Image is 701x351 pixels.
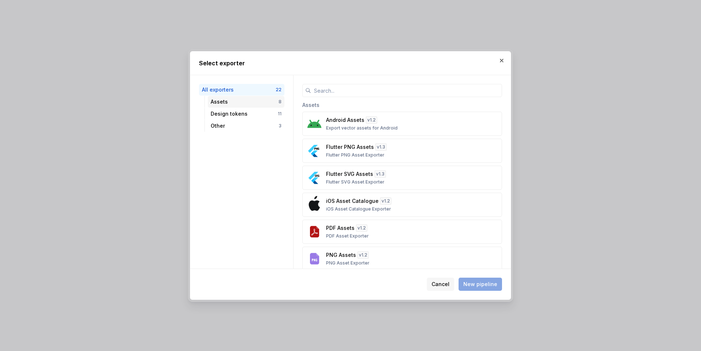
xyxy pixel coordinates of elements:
div: v 1.2 [356,224,367,232]
button: All exporters22 [199,84,284,96]
p: iOS Asset Catalogue [326,197,379,205]
p: iOS Asset Catalogue Exporter [326,206,391,212]
h2: Select exporter [199,59,502,67]
div: Assets [211,98,279,105]
div: v 1.2 [357,251,369,259]
div: 3 [279,123,281,129]
div: v 1.2 [380,197,391,205]
button: PDF Assetsv1.2PDF Asset Exporter [302,220,502,244]
div: All exporters [202,86,276,93]
div: 22 [276,87,281,93]
p: PNG Asset Exporter [326,260,369,266]
p: PNG Assets [326,251,356,259]
p: Flutter PNG Asset Exporter [326,152,384,158]
button: Other3 [208,120,284,132]
p: PDF Asset Exporter [326,233,369,239]
div: 11 [278,111,281,117]
div: v 1.2 [366,116,377,124]
button: Cancel [427,278,454,291]
p: PDF Assets [326,224,355,232]
span: Cancel [432,281,449,288]
button: iOS Asset Cataloguev1.2iOS Asset Catalogue Exporter [302,193,502,217]
div: Other [211,122,279,130]
div: Assets [302,97,502,112]
div: v 1.3 [375,143,387,151]
p: Android Assets [326,116,364,124]
button: PNG Assetsv1.2PNG Asset Exporter [302,247,502,271]
button: Design tokens11 [208,108,284,120]
button: Flutter SVG Assetsv1.3Flutter SVG Asset Exporter [302,166,502,190]
p: Export vector assets for Android [326,125,398,131]
button: Android Assetsv1.2Export vector assets for Android [302,112,502,136]
p: Flutter SVG Asset Exporter [326,179,384,185]
input: Search... [311,84,502,97]
p: Flutter SVG Assets [326,170,373,178]
button: Assets8 [208,96,284,108]
div: 8 [279,99,281,105]
p: Flutter PNG Assets [326,143,374,151]
div: v 1.3 [375,170,386,178]
div: Design tokens [211,110,278,117]
button: Flutter PNG Assetsv1.3Flutter PNG Asset Exporter [302,139,502,163]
